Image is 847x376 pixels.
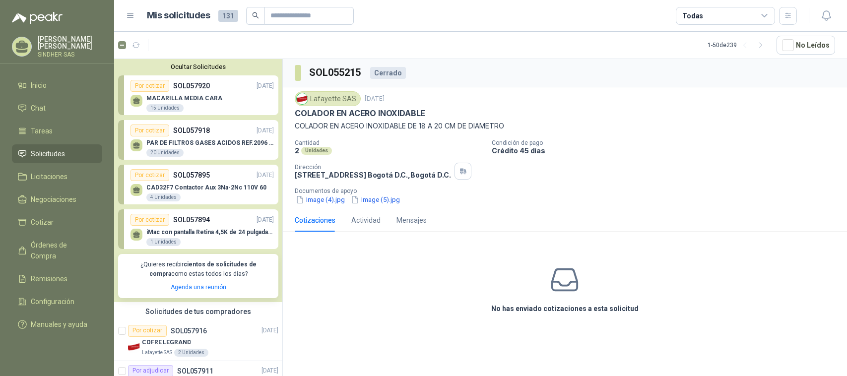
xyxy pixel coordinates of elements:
[12,315,102,334] a: Manuales y ayuda
[12,76,102,95] a: Inicio
[351,215,381,226] div: Actividad
[309,65,362,80] h3: SOL055215
[777,36,835,55] button: No Leídos
[370,67,406,79] div: Cerrado
[146,149,184,157] div: 20 Unidades
[146,229,274,236] p: iMac con pantalla Retina 4,5K de 24 pulgadas M4
[174,349,208,357] div: 2 Unidades
[297,93,308,104] img: Company Logo
[295,171,451,179] p: [STREET_ADDRESS] Bogotá D.C. , Bogotá D.C.
[128,341,140,353] img: Company Logo
[31,319,87,330] span: Manuales y ayuda
[31,240,93,261] span: Órdenes de Compra
[492,139,843,146] p: Condición de pago
[261,326,278,335] p: [DATE]
[171,327,207,334] p: SOL057916
[31,80,47,91] span: Inicio
[146,184,266,191] p: CAD32F7 Contactor Aux 3Na-2Nc 110V 60
[31,194,76,205] span: Negociaciones
[12,167,102,186] a: Licitaciones
[146,139,274,146] p: PAR DE FILTROS GASES ACIDOS REF.2096 3M
[114,59,282,302] div: Ocultar SolicitudesPor cotizarSOL057920[DATE] MACARILLA MEDIA CARA15 UnidadesPor cotizarSOL057918...
[173,125,210,136] p: SOL057918
[130,169,169,181] div: Por cotizar
[173,214,210,225] p: SOL057894
[31,125,53,136] span: Tareas
[177,368,213,375] p: SOL057911
[118,75,278,115] a: Por cotizarSOL057920[DATE] MACARILLA MEDIA CARA15 Unidades
[31,103,46,114] span: Chat
[147,8,210,23] h1: Mis solicitudes
[114,321,282,361] a: Por cotizarSOL057916[DATE] Company LogoCOFRE LEGRANDLafayette SAS2 Unidades
[682,10,703,21] div: Todas
[295,139,484,146] p: Cantidad
[31,148,65,159] span: Solicitudes
[31,273,67,284] span: Remisiones
[142,338,191,347] p: COFRE LEGRAND
[12,269,102,288] a: Remisiones
[146,193,181,201] div: 4 Unidades
[708,37,769,53] div: 1 - 50 de 239
[130,214,169,226] div: Por cotizar
[295,146,299,155] p: 2
[171,284,226,291] a: Agenda una reunión
[146,95,222,102] p: MACARILLA MEDIA CARA
[124,260,272,279] p: ¿Quieres recibir como estas todos los días?
[365,94,385,104] p: [DATE]
[295,188,843,194] p: Documentos de apoyo
[257,126,274,135] p: [DATE]
[173,80,210,91] p: SOL057920
[130,80,169,92] div: Por cotizar
[492,146,843,155] p: Crédito 45 días
[118,209,278,249] a: Por cotizarSOL057894[DATE] iMac con pantalla Retina 4,5K de 24 pulgadas M41 Unidades
[31,296,74,307] span: Configuración
[396,215,427,226] div: Mensajes
[12,236,102,265] a: Órdenes de Compra
[149,261,257,277] b: cientos de solicitudes de compra
[295,164,451,171] p: Dirección
[142,349,172,357] p: Lafayette SAS
[12,144,102,163] a: Solicitudes
[118,120,278,160] a: Por cotizarSOL057918[DATE] PAR DE FILTROS GASES ACIDOS REF.2096 3M20 Unidades
[130,125,169,136] div: Por cotizar
[252,12,259,19] span: search
[118,63,278,70] button: Ocultar Solicitudes
[301,147,332,155] div: Unidades
[295,91,361,106] div: Lafayette SAS
[257,81,274,91] p: [DATE]
[295,215,335,226] div: Cotizaciones
[261,366,278,376] p: [DATE]
[295,194,346,205] button: Image (4).jpg
[12,99,102,118] a: Chat
[146,238,181,246] div: 1 Unidades
[128,325,167,337] div: Por cotizar
[350,194,401,205] button: Image (5).jpg
[12,12,63,24] img: Logo peakr
[38,36,102,50] p: [PERSON_NAME] [PERSON_NAME]
[257,215,274,225] p: [DATE]
[31,217,54,228] span: Cotizar
[114,302,282,321] div: Solicitudes de tus compradores
[12,213,102,232] a: Cotizar
[12,292,102,311] a: Configuración
[12,122,102,140] a: Tareas
[12,190,102,209] a: Negociaciones
[173,170,210,181] p: SOL057895
[118,165,278,204] a: Por cotizarSOL057895[DATE] CAD32F7 Contactor Aux 3Na-2Nc 110V 604 Unidades
[31,171,67,182] span: Licitaciones
[257,171,274,180] p: [DATE]
[146,104,184,112] div: 15 Unidades
[38,52,102,58] p: SINDHER SAS
[491,303,639,314] h3: No has enviado cotizaciones a esta solicitud
[218,10,238,22] span: 131
[295,108,425,119] p: COLADOR EN ACERO INOXIDABLE
[295,121,835,131] p: COLADOR EN ACERO INOXIDABLE DE 18 A 20 CM DE DIAMETRO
